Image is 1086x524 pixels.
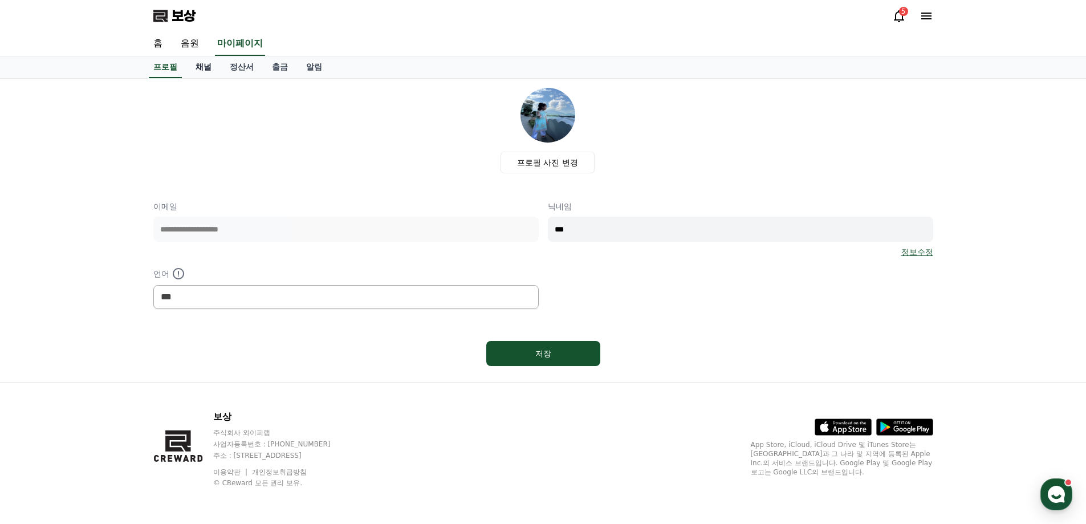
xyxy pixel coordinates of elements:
[153,202,177,211] font: 이메일
[144,32,172,56] a: 홈
[535,349,551,358] font: 저장
[230,62,254,71] font: 정산서
[252,468,307,476] a: 개인정보취급방침
[176,379,190,388] span: 설정
[548,202,572,211] font: 닉네임
[751,441,933,476] font: App Store, iCloud, iCloud Drive 및 iTunes Store는 [GEOGRAPHIC_DATA]과 그 나라 및 지역에 등록된 Apple Inc.의 서비스...
[172,8,196,24] font: 보상
[153,7,196,25] a: 보상
[104,379,118,388] span: 대화
[213,452,302,460] font: 주소 : [STREET_ADDRESS]
[213,429,270,437] font: 주식회사 와이피랩
[297,56,331,78] a: 알림
[147,361,219,390] a: 설정
[263,56,297,78] a: 출금
[153,38,162,48] font: 홈
[181,38,199,48] font: 음원
[306,62,322,71] font: 알림
[221,56,263,78] a: 정산서
[36,379,43,388] span: 홈
[486,341,600,366] button: 저장
[3,361,75,390] a: 홈
[213,468,249,476] a: 이용약관
[213,411,231,422] font: 보상
[213,440,331,448] font: 사업자등록번호 : [PHONE_NUMBER]
[520,88,575,143] img: 프로필 이미지
[153,62,177,71] font: 프로필
[901,246,933,258] a: 정보수정
[272,62,288,71] font: 출금
[215,32,265,56] a: 마이페이지
[517,158,578,167] font: 프로필 사진 변경
[901,247,933,257] font: 정보수정
[153,269,169,278] font: 언어
[213,479,302,487] font: © CReward 모든 권리 보유.
[196,62,211,71] font: 채널
[186,56,221,78] a: 채널
[75,361,147,390] a: 대화
[901,7,906,15] font: 5
[213,468,241,476] font: 이용약관
[149,56,182,78] a: 프로필
[172,32,208,56] a: 음원
[892,9,906,23] a: 5
[217,38,263,48] font: 마이페이지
